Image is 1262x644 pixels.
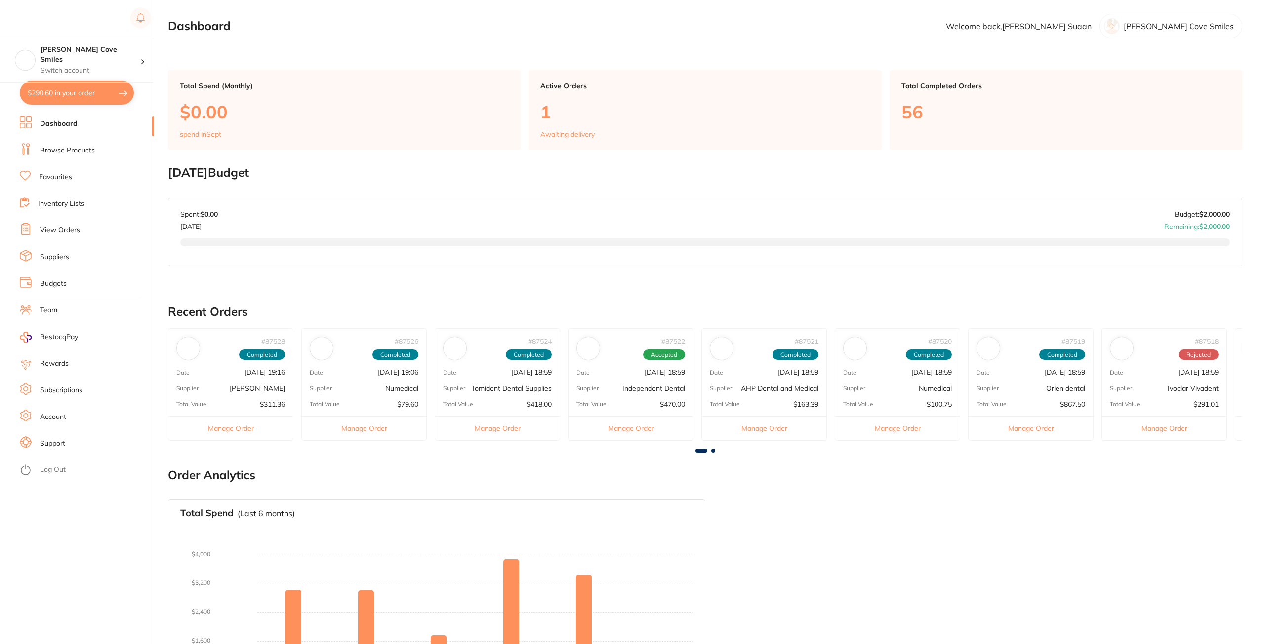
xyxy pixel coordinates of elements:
[540,102,869,122] p: 1
[302,416,426,440] button: Manage Order
[176,369,190,376] p: Date
[1110,369,1123,376] p: Date
[40,146,95,155] a: Browse Products
[180,102,509,122] p: $0.00
[20,462,151,478] button: Log Out
[645,368,685,376] p: [DATE] 18:59
[710,385,732,392] p: Supplier
[576,385,599,392] p: Supplier
[576,369,590,376] p: Date
[40,119,78,129] a: Dashboard
[643,349,685,360] span: Accepted
[1112,339,1131,358] img: Ivoclar Vivadent
[239,349,285,360] span: Completed
[919,384,952,392] p: Numedical
[1175,210,1230,218] p: Budget:
[660,400,685,408] p: $470.00
[443,385,465,392] p: Supplier
[40,359,69,369] a: Rewards
[901,102,1230,122] p: 56
[168,166,1242,180] h2: [DATE] Budget
[712,339,731,358] img: AHP Dental and Medical
[846,339,864,358] img: Numedical
[906,349,952,360] span: Completed
[176,385,199,392] p: Supplier
[1193,400,1219,408] p: $291.01
[710,369,723,376] p: Date
[168,305,1242,319] h2: Recent Orders
[843,401,873,408] p: Total Value
[180,210,218,218] p: Spent:
[38,199,84,209] a: Inventory Lists
[40,332,78,342] span: RestocqPay
[310,369,323,376] p: Date
[1199,222,1230,231] strong: $2,000.00
[385,384,418,392] p: Numedical
[1179,349,1219,360] span: Rejected
[443,401,473,408] p: Total Value
[310,401,340,408] p: Total Value
[529,70,881,150] a: Active Orders1Awaiting delivery
[40,305,57,315] a: Team
[446,339,464,358] img: Tomident Dental Supplies
[946,22,1092,31] p: Welcome back, [PERSON_NAME] Suaan
[168,468,1242,482] h2: Order Analytics
[41,45,140,64] h4: Hallett Cove Smiles
[1164,219,1230,230] p: Remaining:
[1178,368,1219,376] p: [DATE] 18:59
[310,385,332,392] p: Supplier
[528,338,552,345] p: # 87524
[1110,385,1132,392] p: Supplier
[20,13,83,25] img: Restocq Logo
[312,339,331,358] img: Numedical
[773,349,818,360] span: Completed
[661,338,685,345] p: # 87522
[40,252,69,262] a: Suppliers
[911,368,952,376] p: [DATE] 18:59
[244,368,285,376] p: [DATE] 19:16
[890,70,1242,150] a: Total Completed Orders56
[180,82,509,90] p: Total Spend (Monthly)
[238,509,295,518] p: (Last 6 months)
[395,338,418,345] p: # 87526
[260,400,285,408] p: $311.36
[741,384,818,392] p: AHP Dental and Medical
[1199,210,1230,219] strong: $2,000.00
[20,332,78,343] a: RestocqPay
[793,400,818,408] p: $163.39
[576,401,607,408] p: Total Value
[20,7,83,30] a: Restocq Logo
[1124,22,1234,31] p: [PERSON_NAME] Cove Smiles
[40,385,82,395] a: Subscriptions
[397,400,418,408] p: $79.60
[527,400,552,408] p: $418.00
[1039,349,1085,360] span: Completed
[622,384,685,392] p: Independent Dental
[702,416,826,440] button: Manage Order
[928,338,952,345] p: # 87520
[40,226,80,235] a: View Orders
[969,416,1093,440] button: Manage Order
[795,338,818,345] p: # 87521
[40,412,66,422] a: Account
[15,50,35,70] img: Hallett Cove Smiles
[710,401,740,408] p: Total Value
[1061,338,1085,345] p: # 87519
[569,416,693,440] button: Manage Order
[1168,384,1219,392] p: Ivoclar Vivadent
[372,349,418,360] span: Completed
[168,416,293,440] button: Manage Order
[1046,384,1085,392] p: Orien dental
[843,369,856,376] p: Date
[835,416,960,440] button: Manage Order
[443,369,456,376] p: Date
[778,368,818,376] p: [DATE] 18:59
[20,332,32,343] img: RestocqPay
[1060,400,1085,408] p: $867.50
[40,439,65,449] a: Support
[977,401,1007,408] p: Total Value
[40,279,67,289] a: Budgets
[180,508,234,519] h3: Total Spend
[180,219,218,230] p: [DATE]
[977,385,999,392] p: Supplier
